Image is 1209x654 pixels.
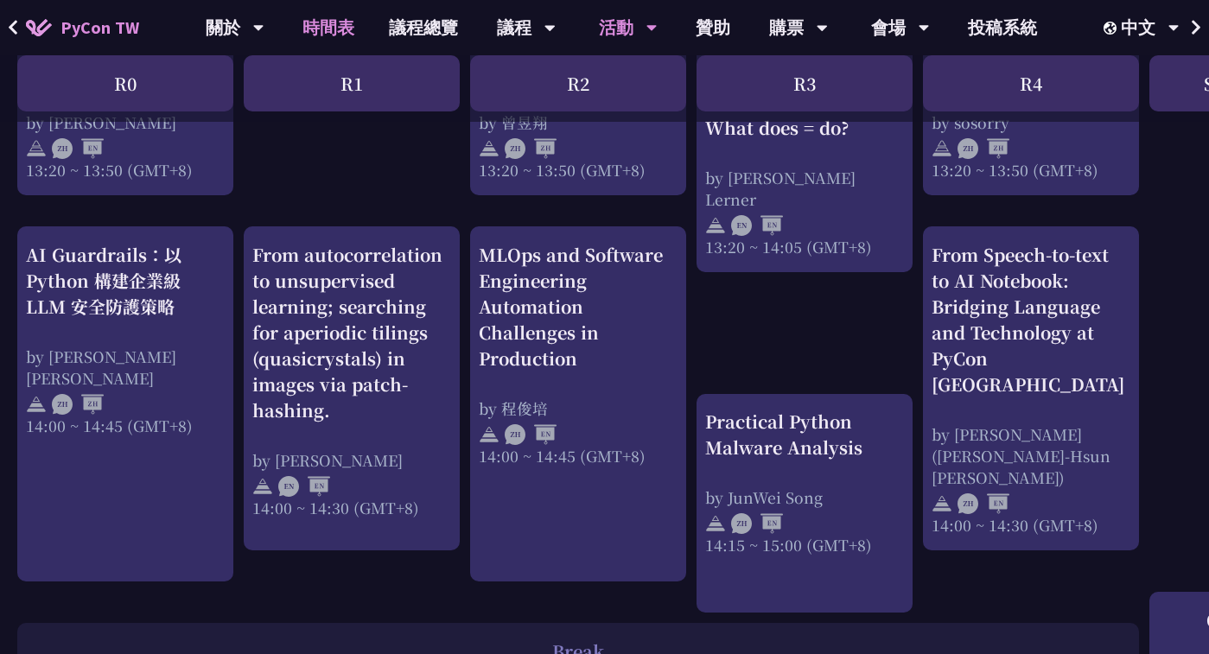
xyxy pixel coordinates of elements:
[705,409,904,598] a: Practical Python Malware Analysis by JunWei Song 14:15 ~ 15:00 (GMT+8)
[731,214,783,235] img: ENEN.5a408d1.svg
[697,55,913,111] div: R3
[278,476,330,497] img: ENEN.5a408d1.svg
[470,55,686,111] div: R2
[52,138,104,159] img: ZHEN.371966e.svg
[26,242,225,320] div: AI Guardrails：以 Python 構建企業級 LLM 安全防護策略
[705,166,904,209] div: by [PERSON_NAME] Lerner
[60,15,139,41] span: PyCon TW
[252,497,451,518] div: 14:00 ~ 14:30 (GMT+8)
[479,159,678,181] div: 13:20 ~ 13:50 (GMT+8)
[479,111,678,133] div: by 曾昱翔
[26,111,225,133] div: by [PERSON_NAME]
[479,445,678,467] div: 14:00 ~ 14:45 (GMT+8)
[252,242,451,423] div: From autocorrelation to unsupervised learning; searching for aperiodic tilings (quasicrystals) in...
[26,19,52,36] img: Home icon of PyCon TW 2025
[479,242,678,371] div: MLOps and Software Engineering Automation Challenges in Production
[479,138,500,159] img: svg+xml;base64,PHN2ZyB4bWxucz0iaHR0cDovL3d3dy53My5vcmcvMjAwMC9zdmciIHdpZHRoPSIyNCIgaGVpZ2h0PSIyNC...
[932,159,1130,181] div: 13:20 ~ 13:50 (GMT+8)
[705,513,726,534] img: svg+xml;base64,PHN2ZyB4bWxucz0iaHR0cDovL3d3dy53My5vcmcvMjAwMC9zdmciIHdpZHRoPSIyNCIgaGVpZ2h0PSIyNC...
[932,493,952,514] img: svg+xml;base64,PHN2ZyB4bWxucz0iaHR0cDovL3d3dy53My5vcmcvMjAwMC9zdmciIHdpZHRoPSIyNCIgaGVpZ2h0PSIyNC...
[731,513,783,534] img: ZHEN.371966e.svg
[26,242,225,567] a: AI Guardrails：以 Python 構建企業級 LLM 安全防護策略 by [PERSON_NAME] [PERSON_NAME] 14:00 ~ 14:45 (GMT+8)
[252,476,273,497] img: svg+xml;base64,PHN2ZyB4bWxucz0iaHR0cDovL3d3dy53My5vcmcvMjAwMC9zdmciIHdpZHRoPSIyNCIgaGVpZ2h0PSIyNC...
[705,486,904,508] div: by JunWei Song
[479,424,500,445] img: svg+xml;base64,PHN2ZyB4bWxucz0iaHR0cDovL3d3dy53My5vcmcvMjAwMC9zdmciIHdpZHRoPSIyNCIgaGVpZ2h0PSIyNC...
[26,346,225,389] div: by [PERSON_NAME] [PERSON_NAME]
[26,138,47,159] img: svg+xml;base64,PHN2ZyB4bWxucz0iaHR0cDovL3d3dy53My5vcmcvMjAwMC9zdmciIHdpZHRoPSIyNCIgaGVpZ2h0PSIyNC...
[505,138,557,159] img: ZHZH.38617ef.svg
[705,235,904,257] div: 13:20 ~ 14:05 (GMT+8)
[923,55,1139,111] div: R4
[932,111,1130,133] div: by sosorry
[705,114,904,140] div: What does = do?
[479,397,678,419] div: by 程俊培
[932,514,1130,536] div: 14:00 ~ 14:30 (GMT+8)
[252,242,451,536] a: From autocorrelation to unsupervised learning; searching for aperiodic tilings (quasicrystals) in...
[958,493,1009,514] img: ZHEN.371966e.svg
[17,55,233,111] div: R0
[705,534,904,556] div: 14:15 ~ 15:00 (GMT+8)
[52,394,104,415] img: ZHZH.38617ef.svg
[958,138,1009,159] img: ZHZH.38617ef.svg
[244,55,460,111] div: R1
[932,423,1130,488] div: by [PERSON_NAME]([PERSON_NAME]-Hsun [PERSON_NAME])
[9,6,156,49] a: PyCon TW
[505,424,557,445] img: ZHEN.371966e.svg
[932,242,1130,536] a: From Speech-to-text to AI Notebook: Bridging Language and Technology at PyCon [GEOGRAPHIC_DATA] b...
[705,214,726,235] img: svg+xml;base64,PHN2ZyB4bWxucz0iaHR0cDovL3d3dy53My5vcmcvMjAwMC9zdmciIHdpZHRoPSIyNCIgaGVpZ2h0PSIyNC...
[26,415,225,436] div: 14:00 ~ 14:45 (GMT+8)
[252,449,451,471] div: by [PERSON_NAME]
[932,242,1130,397] div: From Speech-to-text to AI Notebook: Bridging Language and Technology at PyCon [GEOGRAPHIC_DATA]
[26,394,47,415] img: svg+xml;base64,PHN2ZyB4bWxucz0iaHR0cDovL3d3dy53My5vcmcvMjAwMC9zdmciIHdpZHRoPSIyNCIgaGVpZ2h0PSIyNC...
[705,409,904,460] div: Practical Python Malware Analysis
[479,242,678,567] a: MLOps and Software Engineering Automation Challenges in Production by 程俊培 14:00 ~ 14:45 (GMT+8)
[26,159,225,181] div: 13:20 ~ 13:50 (GMT+8)
[1104,22,1121,35] img: Locale Icon
[932,138,952,159] img: svg+xml;base64,PHN2ZyB4bWxucz0iaHR0cDovL3d3dy53My5vcmcvMjAwMC9zdmciIHdpZHRoPSIyNCIgaGVpZ2h0PSIyNC...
